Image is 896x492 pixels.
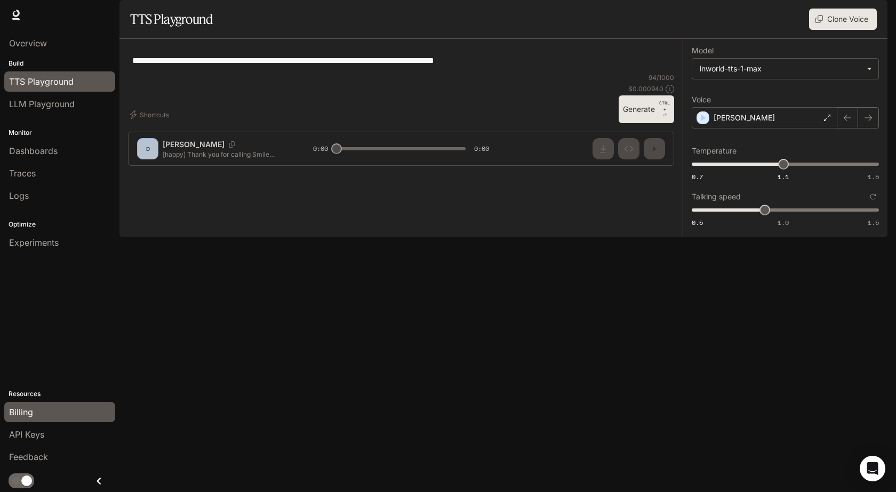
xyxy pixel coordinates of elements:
span: 0.7 [692,172,703,181]
p: $ 0.000940 [628,84,663,93]
button: Reset to default [867,191,879,203]
span: 1.1 [778,172,789,181]
span: 0.5 [692,218,703,227]
div: inworld-tts-1-max [692,59,878,79]
span: 1.5 [868,218,879,227]
p: Talking speed [692,193,741,200]
button: Shortcuts [128,106,173,123]
p: 94 / 1000 [649,73,674,82]
p: [PERSON_NAME] [714,112,775,123]
span: 1.0 [778,218,789,227]
h1: TTS Playground [130,9,213,30]
div: inworld-tts-1-max [700,63,861,74]
div: Open Intercom Messenger [860,456,885,481]
p: ⏎ [659,100,670,119]
p: Voice [692,96,711,103]
p: Model [692,47,714,54]
span: 1.5 [868,172,879,181]
button: GenerateCTRL +⏎ [619,95,674,123]
p: CTRL + [659,100,670,112]
button: Clone Voice [809,9,877,30]
p: Temperature [692,147,737,155]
